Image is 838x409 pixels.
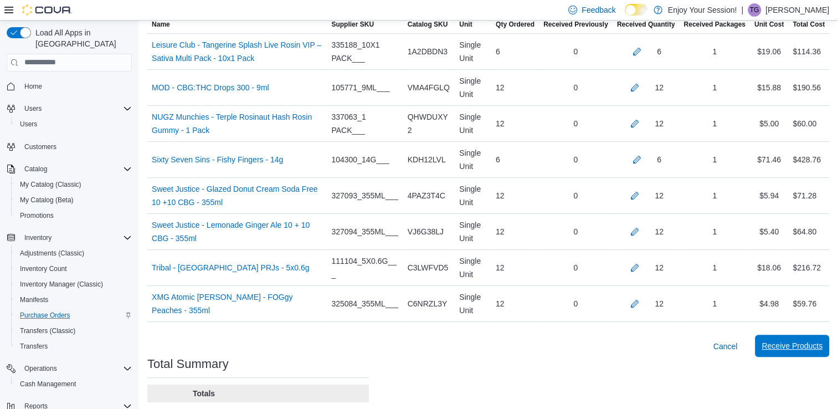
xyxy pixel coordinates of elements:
div: 1 [679,113,749,135]
div: $5.40 [750,221,788,243]
div: 0 [539,76,613,99]
div: 0 [539,221,613,243]
span: 337063_1 PACK___ [331,110,398,137]
button: Receive Products [755,335,829,357]
span: Inventory [24,233,52,242]
div: 12 [491,293,539,315]
span: C6NRZL3Y [408,297,448,310]
h3: Total Summary [147,357,229,371]
span: Supplier SKU [331,20,374,29]
span: Unit Cost [754,20,784,29]
button: Inventory [2,230,136,246]
div: $5.94 [750,185,788,207]
span: Operations [24,364,57,373]
div: 12 [655,297,664,310]
span: Cash Management [20,380,76,388]
span: Promotions [16,209,132,222]
span: Promotions [20,211,54,220]
span: Inventory Count [16,262,132,275]
span: Received Quantity [617,20,675,29]
a: Users [16,117,42,131]
span: Catalog SKU [408,20,448,29]
a: My Catalog (Classic) [16,178,86,191]
div: 1 [679,257,749,279]
span: Inventory Manager (Classic) [20,280,103,289]
span: Total Cost [793,20,825,29]
div: $5.00 [750,113,788,135]
a: Manifests [16,293,53,306]
button: Customers [2,139,136,155]
div: 0 [539,185,613,207]
span: 327094_355ML___ [331,225,398,238]
a: Cash Management [16,377,80,391]
span: KDH12LVL [408,153,446,166]
div: 12 [491,113,539,135]
a: Leisure Club - Tangerine Splash Live Rosin VIP – Sativa Multi Pack - 10x1 Pack [152,38,322,65]
div: 0 [539,149,613,171]
div: $18.06 [750,257,788,279]
p: Totals [152,388,256,399]
span: Feedback [582,4,615,16]
span: VJ6G38LJ [408,225,444,238]
span: Adjustments (Classic) [16,247,132,260]
div: 6 [657,45,661,58]
div: $4.98 [750,293,788,315]
span: Manifests [16,293,132,306]
span: Received Previously [543,20,608,29]
span: Home [24,82,42,91]
div: 1 [679,293,749,315]
span: Transfers (Classic) [20,326,75,335]
div: 6 [657,153,661,166]
div: 12 [491,76,539,99]
div: 12 [491,185,539,207]
button: Home [2,78,136,94]
span: Transfers (Classic) [16,324,132,338]
div: Single Unit [455,106,491,141]
button: Inventory Manager (Classic) [11,277,136,292]
span: Unit [459,20,472,29]
a: Tribal - [GEOGRAPHIC_DATA] PRJs - 5x0.6g [152,261,309,274]
span: TG [750,3,759,17]
a: Purchase Orders [16,309,75,322]
button: Catalog SKU [403,16,455,33]
div: 0 [539,40,613,63]
span: Receive Products [762,340,822,351]
span: Received Packages [683,20,745,29]
div: $59.76 [793,297,816,310]
button: Cash Management [11,376,136,392]
span: 104300_14G___ [331,153,389,166]
div: 12 [491,257,539,279]
div: Single Unit [455,70,491,105]
button: Adjustments (Classic) [11,246,136,261]
button: Inventory [20,231,56,244]
a: Sixty Seven Sins - Fishy Fingers - 14g [152,153,283,166]
button: Cancel [709,335,742,357]
span: Customers [24,142,56,151]
span: Users [20,120,37,129]
div: 12 [655,81,664,94]
a: Transfers [16,340,52,353]
div: $60.00 [793,117,816,130]
span: Customers [20,140,132,154]
div: 0 [539,257,613,279]
div: 1 [679,40,749,63]
span: 325084_355ML___ [331,297,398,310]
span: C3LWFVD5 [408,261,449,274]
span: Name [152,20,170,29]
div: Single Unit [455,214,491,249]
span: Users [16,117,132,131]
a: Home [20,80,47,93]
img: Cova [22,4,72,16]
span: VMA4FGLQ [408,81,450,94]
input: Dark Mode [625,4,648,16]
div: $64.80 [793,225,816,238]
a: Sweet Justice - Glazed Donut Cream Soda Free 10 +10 CBG - 355ml [152,182,322,209]
a: Inventory Manager (Classic) [16,278,107,291]
p: [PERSON_NAME] [765,3,829,17]
div: 1 [679,76,749,99]
span: 1A2DBDN3 [408,45,448,58]
button: Transfers [11,339,136,354]
div: 12 [655,117,664,130]
span: Users [24,104,42,113]
div: 0 [539,293,613,315]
